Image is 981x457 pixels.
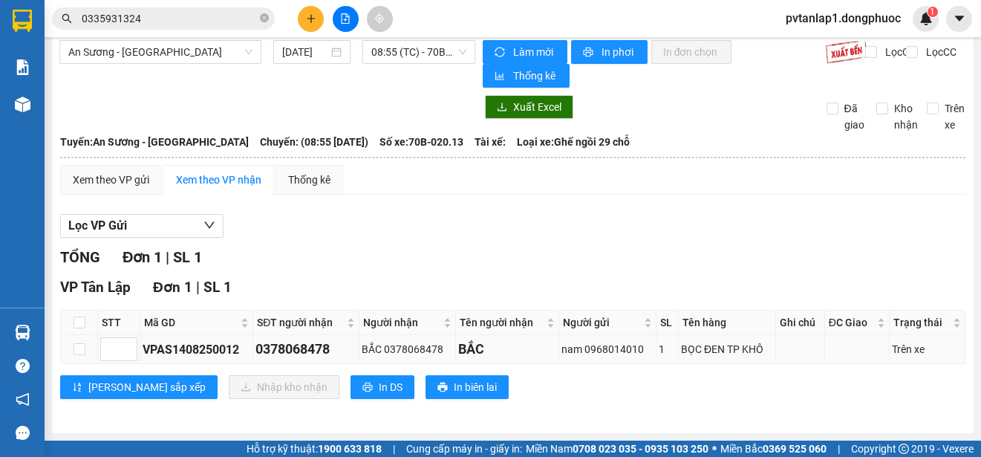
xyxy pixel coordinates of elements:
input: 14/08/2025 [282,44,328,60]
button: file-add [333,6,359,32]
span: Lọc CR [879,44,918,60]
div: BẮC 0378068478 [362,341,453,357]
span: In phơi [602,44,636,60]
span: Xuất Excel [513,99,561,115]
span: Trên xe [939,100,971,133]
span: ĐC Giao [829,314,874,331]
span: down [203,219,215,231]
input: Tìm tên, số ĐT hoặc mã đơn [82,10,257,27]
td: VPAS1408250012 [140,335,253,364]
span: Thống kê [513,68,558,84]
span: Lọc VP Gửi [68,216,127,235]
button: caret-down [946,6,972,32]
span: plus [306,13,316,24]
span: 01 Võ Văn Truyện, KP.1, Phường 2 [117,45,204,63]
strong: 1900 633 818 [318,443,382,455]
button: printerIn DS [351,375,414,399]
span: Chuyến: (08:55 [DATE]) [260,134,368,150]
th: Ghi chú [776,311,825,335]
div: BẮC [458,339,556,360]
span: [PERSON_NAME] sắp xếp [88,379,206,395]
div: Thống kê [288,172,330,188]
span: Tài xế: [475,134,506,150]
span: close-circle [260,13,269,22]
span: ----------------------------------------- [40,80,182,92]
span: Kho nhận [888,100,924,133]
div: nam 0968014010 [561,341,654,357]
span: [PERSON_NAME]: [4,96,154,105]
img: warehouse-icon [15,97,30,112]
strong: 0708 023 035 - 0935 103 250 [573,443,708,455]
button: downloadXuất Excel [485,95,573,119]
img: warehouse-icon [15,325,30,340]
span: printer [583,47,596,59]
span: sort-ascending [72,382,82,394]
span: An Sương - Tân Biên [68,41,252,63]
div: 1 [659,341,676,357]
span: Cung cấp máy in - giấy in: [406,441,522,457]
strong: ĐỒNG PHƯỚC [117,8,203,21]
img: logo-vxr [13,10,32,32]
td: 0378068478 [253,335,359,364]
span: Bến xe [GEOGRAPHIC_DATA] [117,24,200,42]
span: Mã GD [144,314,238,331]
th: Tên hàng [679,311,776,335]
button: printerIn biên lai [426,375,509,399]
span: ⚪️ [712,446,717,452]
span: sync [495,47,507,59]
button: syncLàm mới [483,40,567,64]
th: STT [98,311,140,335]
span: question-circle [16,359,30,373]
button: aim [367,6,393,32]
button: Lọc VP Gửi [60,214,224,238]
span: search [62,13,72,24]
span: 1 [930,7,935,17]
span: Hotline: 19001152 [117,66,182,75]
b: Tuyến: An Sương - [GEOGRAPHIC_DATA] [60,136,249,148]
span: TỔNG [60,248,100,266]
div: VPAS1408250012 [143,340,250,359]
img: 9k= [825,40,867,64]
button: plus [298,6,324,32]
span: download [497,102,507,114]
span: printer [437,382,448,394]
th: SL [656,311,679,335]
span: caret-down [953,12,966,25]
span: aim [374,13,385,24]
button: sort-ascending[PERSON_NAME] sắp xếp [60,375,218,399]
span: Tên người nhận [460,314,544,331]
span: file-add [340,13,351,24]
td: BẮC [456,335,559,364]
span: | [838,441,840,457]
span: Đơn 1 [123,248,162,266]
img: solution-icon [15,59,30,75]
img: icon-new-feature [919,12,933,25]
span: Đã giao [838,100,870,133]
span: printer [362,382,373,394]
span: pvtanlap1.dongphuoc [774,9,913,27]
span: Đơn 1 [153,279,192,296]
span: Người nhận [363,314,440,331]
span: message [16,426,30,440]
button: downloadNhập kho nhận [229,375,339,399]
span: Hỗ trợ kỹ thuật: [247,441,382,457]
button: bar-chartThống kê [483,64,570,88]
span: 08:55 (TC) - 70B-020.13 [371,41,466,63]
span: bar-chart [495,71,507,82]
span: Số xe: 70B-020.13 [379,134,463,150]
div: Xem theo VP nhận [176,172,261,188]
span: In ngày: [4,108,91,117]
span: close-circle [260,12,269,26]
span: | [196,279,200,296]
div: Xem theo VP gửi [73,172,149,188]
span: Miền Bắc [720,441,827,457]
span: | [393,441,395,457]
span: SĐT người nhận [257,314,343,331]
span: notification [16,392,30,406]
div: 0378068478 [255,339,356,360]
span: SL 1 [203,279,232,296]
span: Miền Nam [526,441,708,457]
span: 06:23:27 [DATE] [33,108,91,117]
span: In biên lai [454,379,497,395]
span: Người gửi [563,314,641,331]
